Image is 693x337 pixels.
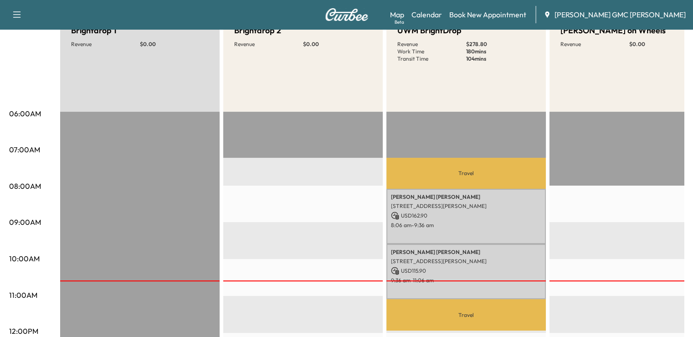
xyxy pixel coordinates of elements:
[386,158,546,189] p: Travel
[391,267,541,275] p: USD 115.90
[391,202,541,210] p: [STREET_ADDRESS][PERSON_NAME]
[391,193,541,201] p: [PERSON_NAME] [PERSON_NAME]
[234,24,281,37] h5: Brightdrop 2
[9,108,41,119] p: 06:00AM
[9,290,37,301] p: 11:00AM
[303,41,372,48] p: $ 0.00
[391,222,541,229] p: 8:06 am - 9:36 am
[395,19,404,26] div: Beta
[449,9,526,20] a: Book New Appointment
[397,48,466,55] p: Work Time
[411,9,442,20] a: Calendar
[466,41,535,48] p: $ 278.80
[397,55,466,62] p: Transit Time
[466,55,535,62] p: 104 mins
[397,41,466,48] p: Revenue
[391,277,541,284] p: 9:36 am - 11:06 am
[9,181,41,192] p: 08:00AM
[466,48,535,55] p: 180 mins
[554,9,686,20] span: [PERSON_NAME] GMC [PERSON_NAME]
[71,24,117,37] h5: Brightdrop 1
[9,253,40,264] p: 10:00AM
[391,212,541,220] p: USD 162.90
[386,299,546,331] p: Travel
[397,24,462,37] h5: UWM BrightDrop
[71,41,140,48] p: Revenue
[391,249,541,256] p: [PERSON_NAME] [PERSON_NAME]
[325,8,369,21] img: Curbee Logo
[140,41,209,48] p: $ 0.00
[560,24,666,37] h5: [PERSON_NAME] on Wheels
[9,326,38,337] p: 12:00PM
[390,9,404,20] a: MapBeta
[234,41,303,48] p: Revenue
[9,144,40,155] p: 07:00AM
[391,258,541,265] p: [STREET_ADDRESS][PERSON_NAME]
[9,217,41,228] p: 09:00AM
[560,41,629,48] p: Revenue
